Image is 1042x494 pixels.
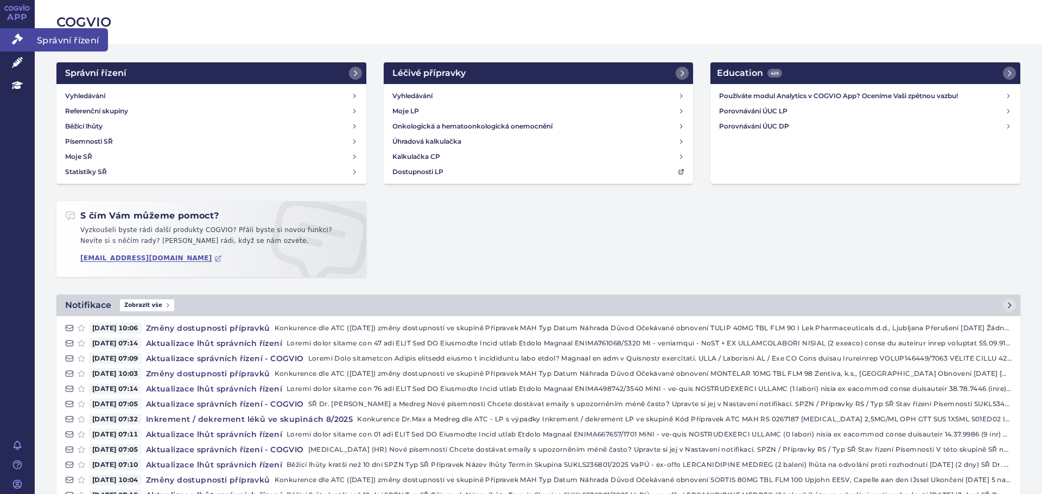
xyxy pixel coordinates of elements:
[89,444,142,455] span: [DATE] 07:05
[388,134,689,149] a: Úhradová kalkulačka
[710,62,1020,84] a: Education439
[142,444,308,455] h4: Aktualizace správních řízení - COGVIO
[287,429,1012,440] p: Loremi dolor sitame con 01 adi ELIT Sed DO Eiusmodte Incid utlab Etdolo Magnaal ENIMA667657/1701 ...
[89,383,142,394] span: [DATE] 07:14
[89,429,142,440] span: [DATE] 07:11
[142,323,275,333] h4: Změny dostupnosti přípravků
[56,62,366,84] a: Správní řízení
[142,429,287,440] h4: Aktualizace lhůt správních řízení
[89,414,142,425] span: [DATE] 07:32
[392,136,461,147] h4: Úhradová kalkulačka
[65,106,128,117] h4: Referenční skupiny
[65,166,107,177] h4: Statistiky SŘ
[392,121,552,132] h4: Onkologická a hematoonkologická onemocnění
[767,69,782,78] span: 439
[719,91,1005,101] h4: Používáte modul Analytics v COGVIO App? Oceníme Vaši zpětnou vazbu!
[89,338,142,349] span: [DATE] 07:14
[61,149,362,164] a: Moje SŘ
[392,166,443,177] h4: Dostupnosti LP
[89,399,142,409] span: [DATE] 07:05
[392,67,466,80] h2: Léčivé přípravky
[392,91,433,101] h4: Vyhledávání
[308,353,1012,364] p: Loremi Dolo sitametcon Adipis elitsedd eiusmo t incididuntu labo etdol? Magnaal en adm v Quisnost...
[384,62,694,84] a: Léčivé přípravky
[287,383,1012,394] p: Loremi dolor sitame con 76 adi ELIT Sed DO Eiusmodte Incid utlab Etdolo Magnaal ENIMA498742/3540 ...
[308,444,1012,455] p: [MEDICAL_DATA] (HR) Nové písemnosti Chcete dostávat emaily s upozorněním méně často? Upravte si j...
[65,210,219,222] h2: S čím Vám můžeme pomoct?
[89,323,142,333] span: [DATE] 10:06
[56,294,1020,316] a: NotifikaceZobrazit vše
[142,459,287,470] h4: Aktualizace lhůt správních řízení
[392,151,440,162] h4: Kalkulačka CP
[308,399,1012,409] p: SŘ Dr. [PERSON_NAME] a Medreg Nové písemnosti Chcete dostávat emaily s upozorněním méně často? Up...
[275,474,1012,485] p: Konkurence dle ATC ([DATE]) změny dostupností ve skupině Přípravek MAH Typ Datum Náhrada Důvod Oč...
[388,149,689,164] a: Kalkulačka CP
[388,164,689,179] a: Dostupnosti LP
[142,338,287,349] h4: Aktualizace lhůt správních řízení
[61,119,362,134] a: Běžící lhůty
[388,88,689,104] a: Vyhledávání
[142,474,275,485] h4: Změny dostupnosti přípravků
[61,88,362,104] a: Vyhledávání
[275,323,1012,333] p: Konkurence dle ATC ([DATE]) změny dostupností ve skupině Přípravek MAH Typ Datum Náhrada Důvod Oč...
[142,414,357,425] h4: Inkrement / dekrement léků ve skupinách 8/2025
[717,67,782,80] h2: Education
[142,368,275,379] h4: Změny dostupnosti přípravků
[142,383,287,394] h4: Aktualizace lhůt správních řízení
[287,459,1012,470] p: Běžící lhůty kratší než 10 dní SPZN Typ SŘ Přípravek Název lhůty Termín Skupina SUKLS236801/2025 ...
[65,225,358,251] p: Vyzkoušeli byste rádi další produkty COGVIO? Přáli byste si novou funkci? Nevíte si s něčím rady?...
[89,459,142,470] span: [DATE] 07:10
[715,104,1016,119] a: Porovnávání ÚUC LP
[61,164,362,179] a: Statistiky SŘ
[56,13,1020,31] h2: COGVIO
[357,414,1012,425] p: Konkurence Dr.Max a Medreg dle ATC - LP s výpadky Inkrement / dekrement LP ve skupině Kód Příprav...
[388,104,689,119] a: Moje LP
[65,91,105,101] h4: Vyhledávání
[275,368,1012,379] p: Konkurence dle ATC ([DATE]) změny dostupností ve skupině Přípravek MAH Typ Datum Náhrada Důvod Oč...
[715,119,1016,134] a: Porovnávání ÚUC DP
[715,88,1016,104] a: Používáte modul Analytics v COGVIO App? Oceníme Vaši zpětnou vazbu!
[719,121,1005,132] h4: Porovnávání ÚUC DP
[65,151,92,162] h4: Moje SŘ
[719,106,1005,117] h4: Porovnávání ÚUC LP
[287,338,1012,349] p: Loremi dolor sitame con 47 adi ELIT Sed DO Eiusmodte Incid utlab Etdolo Magnaal ENIMA761068/5320 ...
[65,136,113,147] h4: Písemnosti SŘ
[65,299,111,312] h2: Notifikace
[89,474,142,485] span: [DATE] 10:04
[80,254,222,262] a: [EMAIL_ADDRESS][DOMAIN_NAME]
[89,353,142,364] span: [DATE] 07:09
[120,299,174,311] span: Zobrazit vše
[388,119,689,134] a: Onkologická a hematoonkologická onemocnění
[61,104,362,119] a: Referenční skupiny
[142,353,308,364] h4: Aktualizace správních řízení - COGVIO
[35,28,108,51] span: Správní řízení
[142,399,308,409] h4: Aktualizace správních řízení - COGVIO
[65,67,126,80] h2: Správní řízení
[392,106,419,117] h4: Moje LP
[65,121,103,132] h4: Běžící lhůty
[61,134,362,149] a: Písemnosti SŘ
[89,368,142,379] span: [DATE] 10:03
